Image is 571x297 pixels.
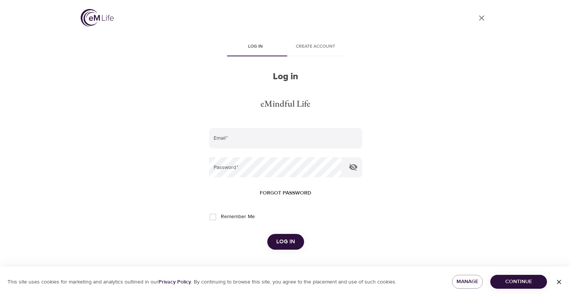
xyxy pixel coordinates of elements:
[209,38,362,56] div: disabled tabs example
[267,234,304,250] button: Log in
[260,188,311,198] span: Forgot password
[81,9,114,27] img: logo
[279,265,293,273] div: OR
[221,213,255,221] span: Remember Me
[473,9,491,27] a: close
[276,237,295,247] span: Log in
[209,71,362,82] h2: Log in
[158,279,191,285] a: Privacy Policy
[458,277,477,286] span: Manage
[490,275,547,289] button: Continue
[496,277,541,286] span: Continue
[230,43,281,51] span: Log in
[452,275,483,289] button: Manage
[261,97,310,110] div: eMindful Life
[257,186,314,200] button: Forgot password
[290,43,341,51] span: Create account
